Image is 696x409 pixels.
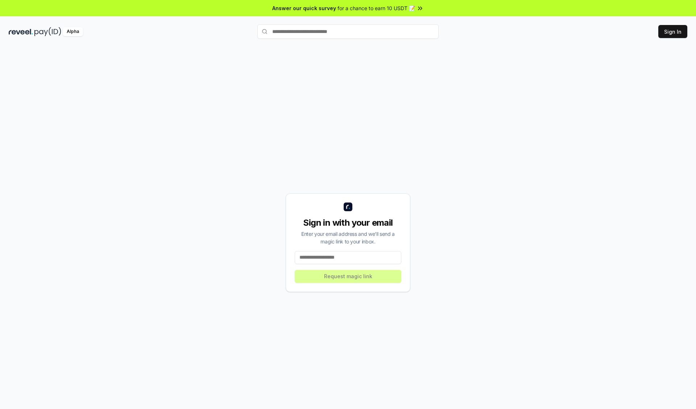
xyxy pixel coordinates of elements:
img: pay_id [34,27,61,36]
img: reveel_dark [9,27,33,36]
img: logo_small [344,203,352,211]
span: for a chance to earn 10 USDT 📝 [337,4,415,12]
div: Enter your email address and we’ll send a magic link to your inbox. [295,230,401,245]
button: Sign In [658,25,687,38]
div: Sign in with your email [295,217,401,229]
div: Alpha [63,27,83,36]
span: Answer our quick survey [272,4,336,12]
